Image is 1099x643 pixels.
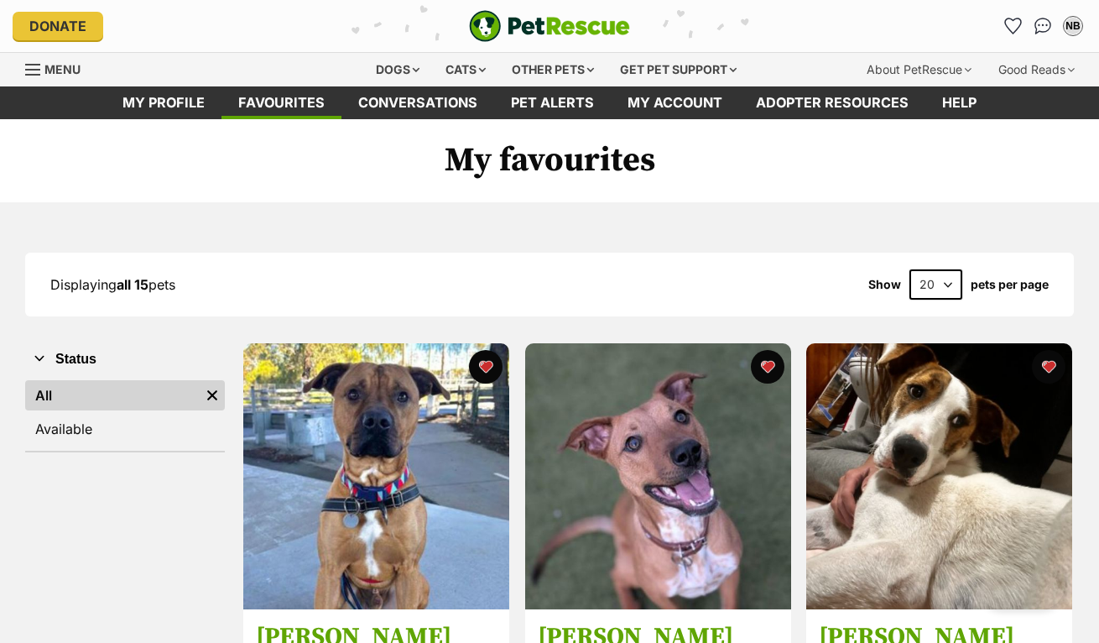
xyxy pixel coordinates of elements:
a: conversations [341,86,494,119]
div: About PetRescue [855,53,983,86]
button: favourite [750,350,784,384]
div: Other pets [500,53,606,86]
img: Quinn [525,343,791,609]
img: logo-e224e6f780fb5917bec1dbf3a21bbac754714ae5b6737aabdf751b685950b380.svg [469,10,630,42]
a: Conversations [1029,13,1056,39]
span: Displaying pets [50,276,175,293]
a: Favourites [999,13,1026,39]
iframe: Help Scout Beacon - Open [977,559,1065,609]
div: Get pet support [608,53,748,86]
label: pets per page [971,278,1049,291]
a: Remove filter [200,380,225,410]
img: Hank [806,343,1072,609]
ul: Account quick links [999,13,1086,39]
a: My profile [106,86,221,119]
a: My account [611,86,739,119]
a: Available [25,414,225,444]
div: Cats [434,53,497,86]
a: Favourites [221,86,341,119]
button: My account [1060,13,1086,39]
strong: all 15 [117,276,148,293]
a: All [25,380,200,410]
a: PetRescue [469,10,630,42]
a: Menu [25,53,92,83]
div: NB [1065,18,1081,34]
a: Adopter resources [739,86,925,119]
a: Donate [13,12,103,40]
a: Help [925,86,993,119]
img: chat-41dd97257d64d25036548639549fe6c8038ab92f7586957e7f3b1b290dea8141.svg [1034,18,1052,34]
span: Menu [44,62,81,76]
a: Pet alerts [494,86,611,119]
button: favourite [1032,350,1065,384]
button: favourite [469,350,503,384]
div: Good Reads [987,53,1086,86]
div: Dogs [364,53,431,86]
span: Show [868,278,901,291]
div: Status [25,377,225,451]
img: Lawson [243,343,509,609]
button: Status [25,348,225,370]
